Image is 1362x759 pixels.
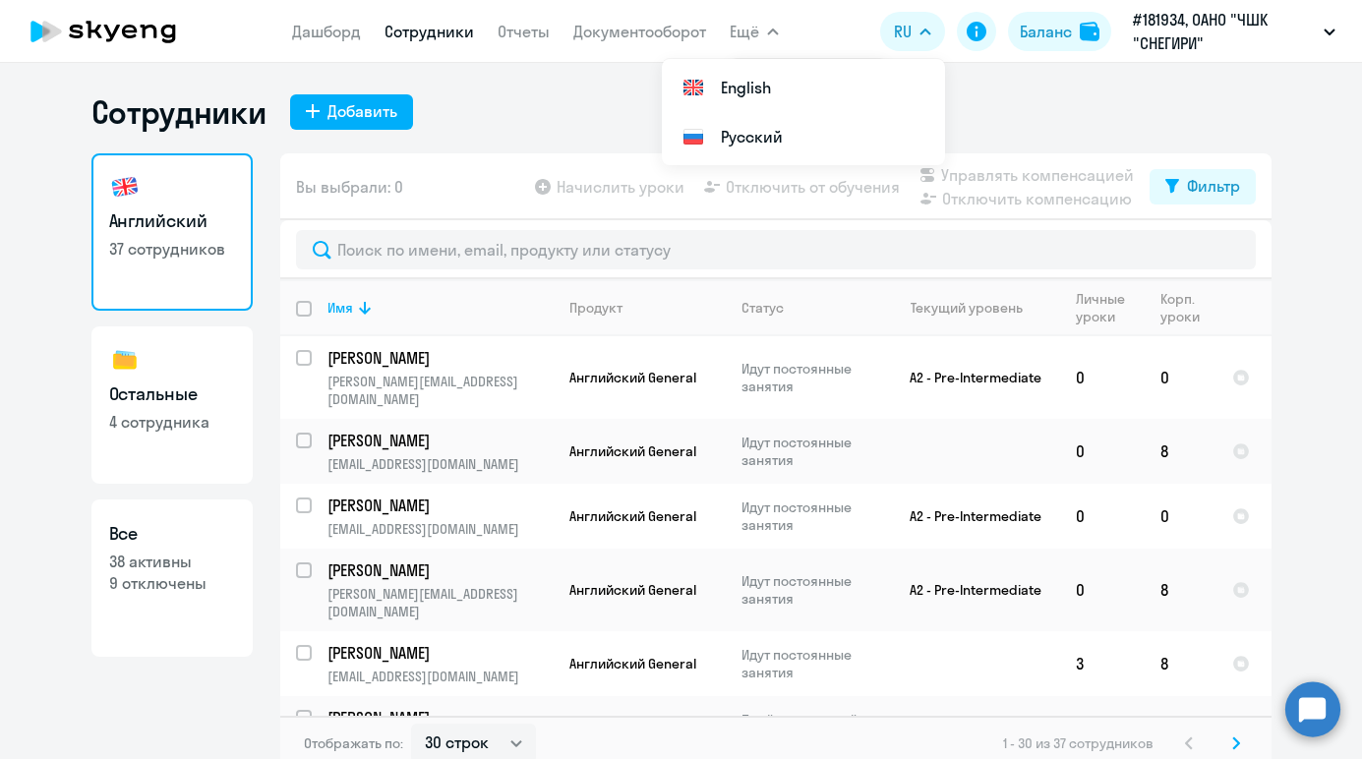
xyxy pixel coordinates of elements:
[327,585,553,620] p: [PERSON_NAME][EMAIL_ADDRESS][DOMAIN_NAME]
[741,434,876,469] p: Идут постоянные занятия
[1187,174,1240,198] div: Фильтр
[109,238,235,260] p: 37 сотрудников
[877,484,1060,549] td: A2 - Pre-Intermediate
[569,369,696,386] span: Английский General
[1145,419,1216,484] td: 8
[296,175,403,199] span: Вы выбрали: 0
[1060,336,1145,419] td: 0
[385,22,474,41] a: Сотрудники
[327,299,353,317] div: Имя
[1060,419,1145,484] td: 0
[1145,549,1216,631] td: 8
[569,581,696,599] span: Английский General
[327,668,553,685] p: [EMAIL_ADDRESS][DOMAIN_NAME]
[893,299,1059,317] div: Текущий уровень
[327,99,397,123] div: Добавить
[109,551,235,572] p: 38 активны
[1150,169,1256,204] button: Фильтр
[109,572,235,594] p: 9 отключены
[91,499,253,657] a: Все38 активны9 отключены
[1145,631,1216,696] td: 8
[741,711,876,746] p: Пройден вводный урок
[290,94,413,130] button: Добавить
[894,20,912,43] span: RU
[91,92,266,132] h1: Сотрудники
[741,360,876,395] p: Идут постоянные занятия
[741,646,876,681] p: Идут постоянные занятия
[327,430,550,451] p: [PERSON_NAME]
[327,299,553,317] div: Имя
[730,12,779,51] button: Ещё
[1133,8,1316,55] p: #181934, ОАНО "ЧШК "СНЕГИРИ"
[327,455,553,473] p: [EMAIL_ADDRESS][DOMAIN_NAME]
[1003,734,1154,752] span: 1 - 30 из 37 сотрудников
[569,299,622,317] div: Продукт
[1076,290,1144,325] div: Личные уроки
[569,442,696,460] span: Английский General
[327,520,553,538] p: [EMAIL_ADDRESS][DOMAIN_NAME]
[109,381,235,407] h3: Остальные
[109,208,235,234] h3: Английский
[877,336,1060,419] td: A2 - Pre-Intermediate
[109,411,235,433] p: 4 сотрудника
[327,559,550,581] p: [PERSON_NAME]
[911,299,1023,317] div: Текущий уровень
[1145,484,1216,549] td: 0
[681,76,705,99] img: English
[327,495,553,516] a: [PERSON_NAME]
[741,572,876,608] p: Идут постоянные занятия
[327,347,553,369] a: [PERSON_NAME]
[877,549,1060,631] td: A2 - Pre-Intermediate
[91,326,253,484] a: Остальные4 сотрудника
[741,299,784,317] div: Статус
[880,12,945,51] button: RU
[327,347,550,369] p: [PERSON_NAME]
[569,655,696,672] span: Английский General
[1060,484,1145,549] td: 0
[569,507,696,525] span: Английский General
[327,642,553,664] a: [PERSON_NAME]
[327,642,550,664] p: [PERSON_NAME]
[327,707,553,729] a: [PERSON_NAME]
[109,344,141,376] img: others
[1060,631,1145,696] td: 3
[327,559,553,581] a: [PERSON_NAME]
[730,20,759,43] span: Ещё
[109,171,141,203] img: english
[1020,20,1072,43] div: Баланс
[1123,8,1345,55] button: #181934, ОАНО "ЧШК "СНЕГИРИ"
[327,707,550,729] p: [PERSON_NAME]
[1160,290,1215,325] div: Корп. уроки
[741,498,876,534] p: Идут постоянные занятия
[91,153,253,311] a: Английский37 сотрудников
[1060,549,1145,631] td: 0
[292,22,361,41] a: Дашборд
[327,495,550,516] p: [PERSON_NAME]
[296,230,1256,269] input: Поиск по имени, email, продукту или статусу
[573,22,706,41] a: Документооборот
[498,22,550,41] a: Отчеты
[109,521,235,547] h3: Все
[1080,22,1099,41] img: balance
[1008,12,1111,51] button: Балансbalance
[662,59,945,165] ul: Ещё
[327,430,553,451] a: [PERSON_NAME]
[304,734,403,752] span: Отображать по:
[681,125,705,148] img: Русский
[327,373,553,408] p: [PERSON_NAME][EMAIL_ADDRESS][DOMAIN_NAME]
[1145,336,1216,419] td: 0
